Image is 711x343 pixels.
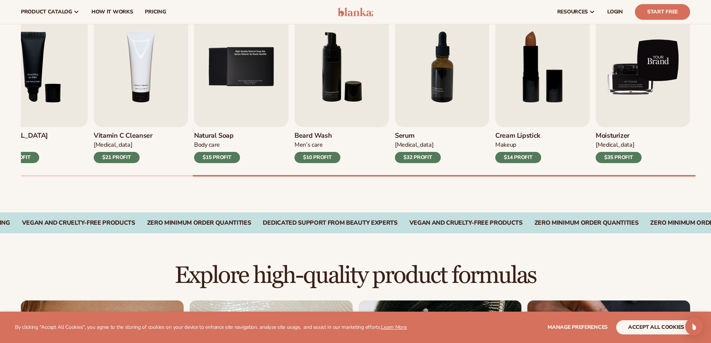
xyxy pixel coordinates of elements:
button: accept all cookies [616,320,696,334]
a: 9 / 9 [596,7,690,163]
a: 7 / 9 [395,7,489,163]
div: [MEDICAL_DATA] [395,141,441,149]
button: Manage preferences [548,320,608,334]
div: $35 PROFIT [596,152,642,163]
a: 6 / 9 [294,7,389,163]
span: product catalog [21,9,72,15]
div: $14 PROFIT [495,152,541,163]
img: Shopify Image 10 [596,7,690,127]
span: How It Works [91,9,133,15]
div: $10 PROFIT [294,152,340,163]
div: [MEDICAL_DATA] [596,141,642,149]
div: ZERO MINIMUM ORDER QUANTITIES [147,219,251,227]
div: $15 PROFIT [194,152,240,163]
span: LOGIN [607,9,623,15]
div: Body Care [194,141,240,149]
a: 4 / 9 [94,7,188,163]
span: resources [557,9,588,15]
h3: Cream Lipstick [495,132,541,140]
div: Zero Minimum Order QuantitieS [534,219,639,227]
span: pricing [145,9,166,15]
h3: Serum [395,132,441,140]
a: 8 / 9 [495,7,590,163]
h3: Moisturizer [596,132,642,140]
div: Open Intercom Messenger [685,318,703,336]
h2: Explore high-quality product formulas [21,263,690,288]
div: DEDICATED SUPPORT FROM BEAUTY EXPERTS [263,219,397,227]
h3: Natural Soap [194,132,240,140]
h3: Beard Wash [294,132,340,140]
span: Manage preferences [548,324,608,331]
div: $32 PROFIT [395,152,441,163]
div: VEGAN AND CRUELTY-FREE PRODUCTS [22,219,135,227]
div: Men’s Care [294,141,340,149]
a: 5 / 9 [194,7,289,163]
div: Makeup [495,141,541,149]
div: Vegan and Cruelty-Free Products [409,219,523,227]
a: Learn More [381,324,406,331]
div: [MEDICAL_DATA] [94,141,153,149]
img: logo [338,7,373,16]
div: $21 PROFIT [94,152,140,163]
h3: Vitamin C Cleanser [94,132,153,140]
p: By clicking "Accept All Cookies", you agree to the storing of cookies on your device to enhance s... [15,324,407,331]
a: Start Free [635,4,690,20]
